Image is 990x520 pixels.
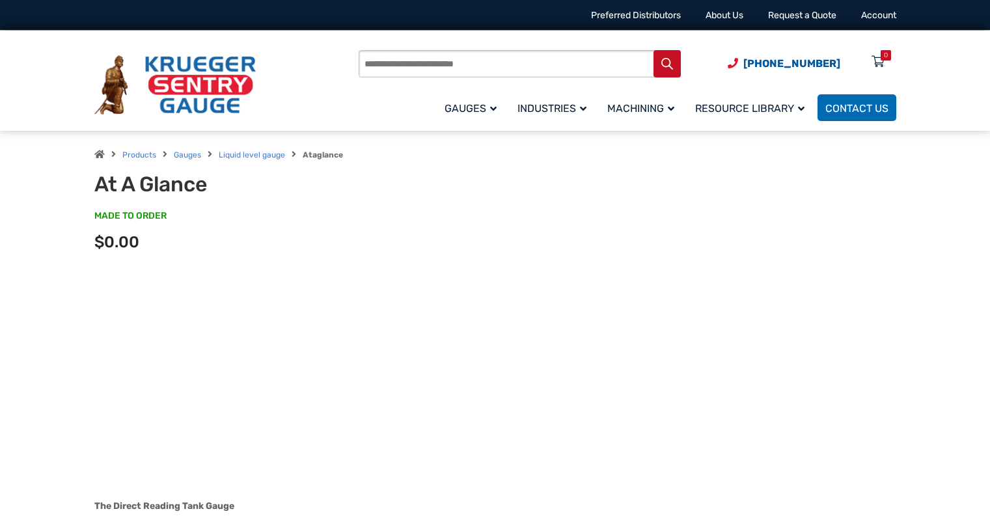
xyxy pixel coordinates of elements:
[591,10,681,21] a: Preferred Distributors
[174,150,201,159] a: Gauges
[122,150,156,159] a: Products
[219,150,285,159] a: Liquid level gauge
[825,102,888,115] span: Contact Us
[445,102,497,115] span: Gauges
[743,57,840,70] span: [PHONE_NUMBER]
[818,94,896,121] a: Contact Us
[706,10,743,21] a: About Us
[687,92,818,123] a: Resource Library
[884,50,888,61] div: 0
[695,102,804,115] span: Resource Library
[303,150,343,159] strong: Ataglance
[607,102,674,115] span: Machining
[728,55,840,72] a: Phone Number (920) 434-8860
[768,10,836,21] a: Request a Quote
[94,233,139,251] span: $0.00
[94,210,167,223] span: MADE TO ORDER
[94,172,415,197] h1: At A Glance
[861,10,896,21] a: Account
[510,92,599,123] a: Industries
[599,92,687,123] a: Machining
[94,500,234,512] strong: The Direct Reading Tank Gauge
[517,102,586,115] span: Industries
[94,55,256,115] img: Krueger Sentry Gauge
[437,92,510,123] a: Gauges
